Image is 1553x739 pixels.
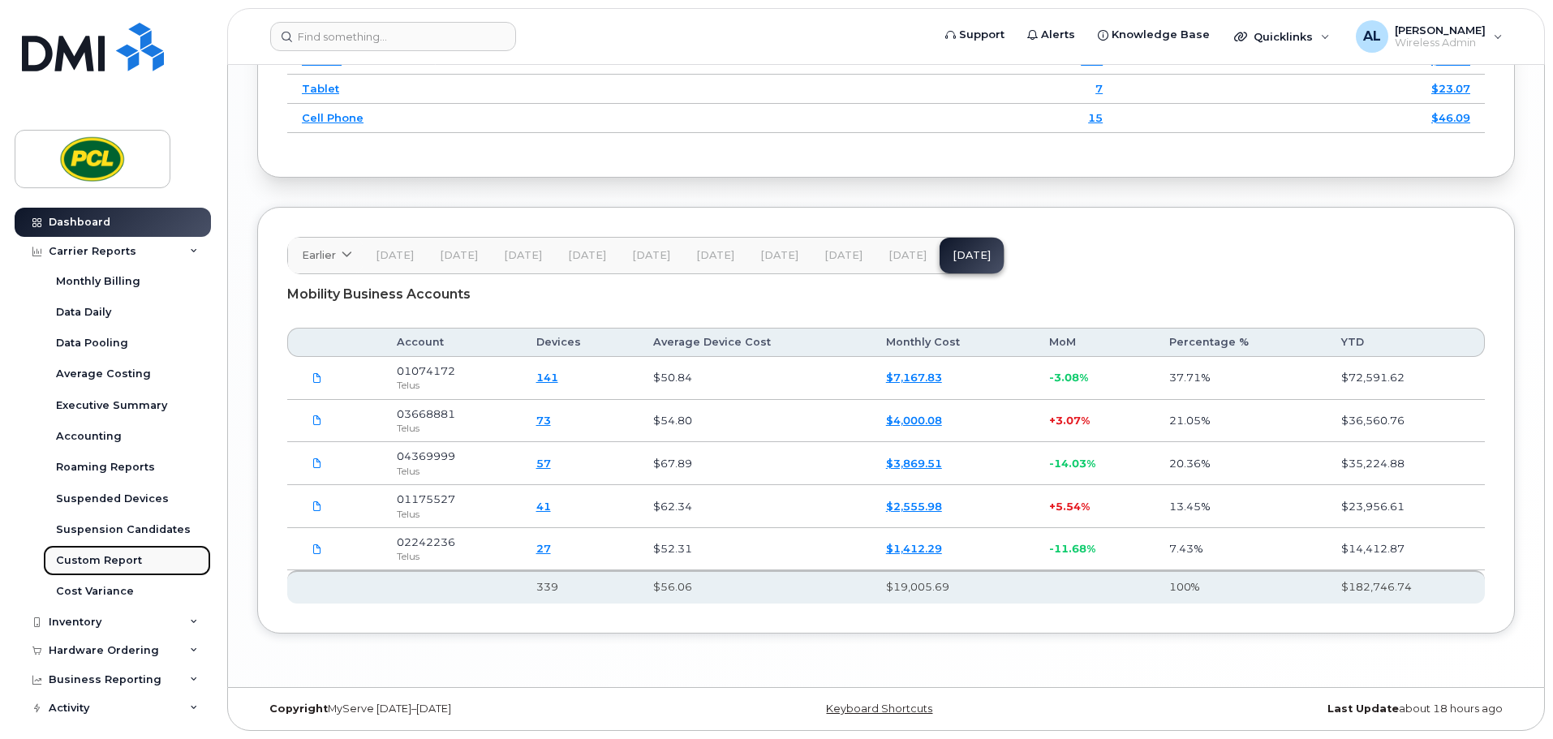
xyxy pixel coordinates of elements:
a: PCL.TELUS-3668881-2025-10-11.pdf [302,406,333,435]
th: Percentage % [1155,328,1327,357]
td: $50.84 [639,357,871,400]
a: $46.09 [1431,111,1470,124]
span: [DATE] [888,249,927,262]
td: 21.05% [1155,400,1327,443]
span: 03668881 [397,407,455,420]
span: [PERSON_NAME] [1395,24,1486,37]
a: $53.77 [1431,54,1470,67]
span: + [1049,500,1056,513]
span: Knowledge Base [1112,27,1210,43]
th: 100% [1155,570,1327,603]
a: Cell Phone [302,111,364,124]
a: 15 [1088,111,1103,124]
span: [DATE] [504,249,542,262]
span: Quicklinks [1254,30,1313,43]
span: [DATE] [696,249,734,262]
a: PCL.TELUS-1074172-2025-10-11.pdf [302,363,333,392]
a: Knowledge Base [1086,19,1221,51]
th: 339 [522,570,639,603]
td: 37.71% [1155,357,1327,400]
a: 57 [536,457,551,470]
span: Telus [397,508,419,520]
span: 5.54% [1056,500,1090,513]
span: Telus [397,379,419,391]
strong: Last Update [1327,702,1399,715]
span: -3.08% [1049,371,1088,384]
td: $62.34 [639,485,871,528]
div: Mobility Business Accounts [287,274,1485,315]
td: $67.89 [639,442,871,485]
th: $56.06 [639,570,871,603]
input: Find something... [270,22,516,51]
th: Monthly Cost [871,328,1035,357]
a: PCL.TELUS-4369999-2025-10-11.pdf [302,449,333,478]
span: [DATE] [376,249,414,262]
span: 04369999 [397,449,455,462]
span: AL [1363,27,1381,46]
td: $52.31 [639,528,871,571]
a: Earlier [288,238,363,273]
td: $14,412.87 [1327,528,1485,571]
strong: Copyright [269,702,328,715]
span: 01175527 [397,492,455,505]
a: 73 [536,414,551,427]
span: 3.07% [1056,414,1090,427]
span: Telus [397,422,419,434]
a: iPhone [302,54,342,67]
span: [DATE] [824,249,863,262]
div: about 18 hours ago [1095,702,1515,715]
span: Telus [397,465,419,477]
a: $4,000.08 [886,414,942,427]
td: $35,224.88 [1327,442,1485,485]
a: Keyboard Shortcuts [826,702,932,715]
a: $3,869.51 [886,457,942,470]
td: 13.45% [1155,485,1327,528]
a: 7 [1095,82,1103,95]
span: [DATE] [632,249,670,262]
a: $23.07 [1431,82,1470,95]
a: 27 [536,542,551,555]
span: Wireless Admin [1395,37,1486,49]
div: MyServe [DATE]–[DATE] [257,702,677,715]
span: [DATE] [760,249,798,262]
a: 271 [1081,54,1103,67]
span: Alerts [1041,27,1075,43]
span: 01074172 [397,364,455,377]
th: $182,746.74 [1327,570,1485,603]
a: 41 [536,500,551,513]
span: [DATE] [440,249,478,262]
div: Amanda Lucier [1344,20,1514,53]
a: 141 [536,371,558,384]
span: 02242236 [397,535,455,548]
th: Average Device Cost [639,328,871,357]
a: $7,167.83 [886,371,942,384]
a: Support [934,19,1016,51]
span: Earlier [302,247,336,263]
th: MoM [1035,328,1154,357]
td: $23,956.61 [1327,485,1485,528]
a: $1,412.29 [886,542,942,555]
span: + [1049,414,1056,427]
th: Account [382,328,521,357]
span: -11.68% [1049,542,1095,555]
th: YTD [1327,328,1485,357]
span: [DATE] [568,249,606,262]
a: $2,555.98 [886,500,942,513]
td: 7.43% [1155,528,1327,571]
a: Tablet [302,82,339,95]
span: Telus [397,550,419,562]
a: Alerts [1016,19,1086,51]
div: Quicklinks [1223,20,1341,53]
td: $36,560.76 [1327,400,1485,443]
th: Devices [522,328,639,357]
td: 20.36% [1155,442,1327,485]
span: -14.03% [1049,457,1095,470]
td: $72,591.62 [1327,357,1485,400]
span: Support [959,27,1005,43]
td: $54.80 [639,400,871,443]
a: PCL.TELUS-1175527-2025-10-11.pdf [302,492,333,520]
th: $19,005.69 [871,570,1035,603]
a: PCL.TELUS-2242236-2025-10-11.pdf [302,535,333,563]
